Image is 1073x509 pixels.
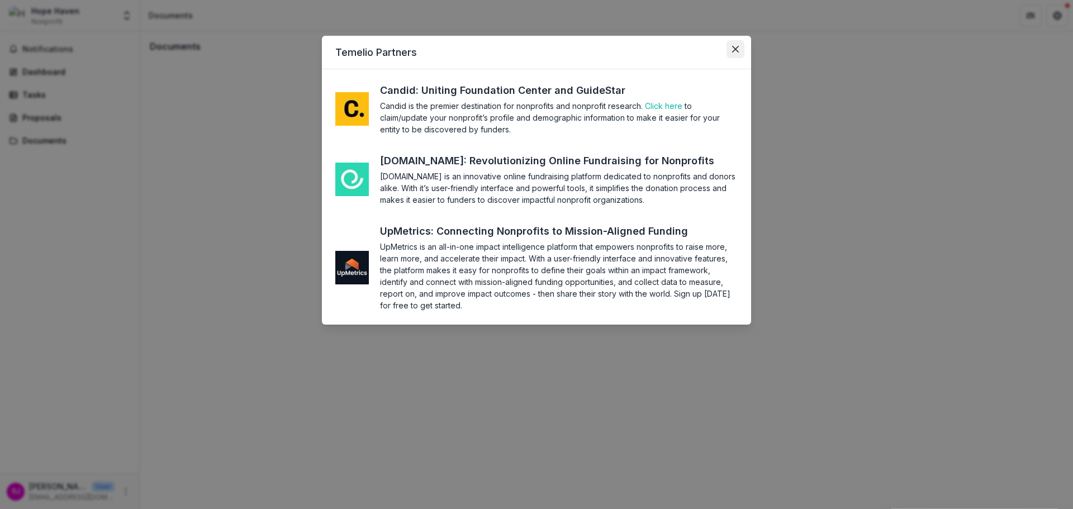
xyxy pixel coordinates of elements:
[380,223,709,239] a: UpMetrics: Connecting Nonprofits to Mission-Aligned Funding
[380,241,738,311] section: UpMetrics is an all-in-one impact intelligence platform that empowers nonprofits to raise more, l...
[380,170,738,206] section: [DOMAIN_NAME] is an innovative online fundraising platform dedicated to nonprofits and donors ali...
[380,83,646,98] a: Candid: Uniting Foundation Center and GuideStar
[322,36,751,69] header: Temelio Partners
[380,153,735,168] a: [DOMAIN_NAME]: Revolutionizing Online Fundraising for Nonprofits
[380,100,738,135] section: Candid is the premier destination for nonprofits and nonprofit research. to claim/update your non...
[645,101,682,111] a: Click here
[335,163,369,196] img: me
[335,251,369,284] img: me
[335,92,369,126] img: me
[727,40,744,58] button: Close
